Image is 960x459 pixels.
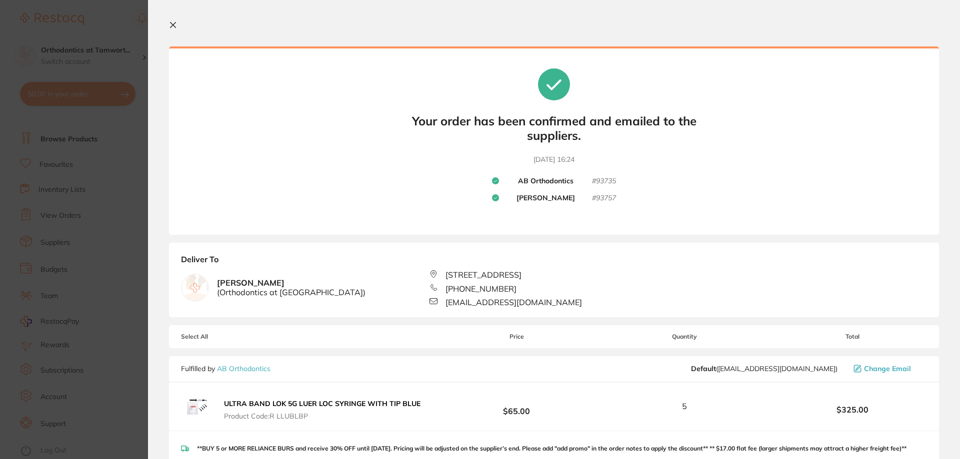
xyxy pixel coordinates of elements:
span: Quantity [591,333,778,340]
p: **BUY 5 or MORE RELIANCE BURS and receive 30% OFF until [DATE]. Pricing will be adjusted on the s... [197,445,906,452]
span: Product Code: R LLUBLBP [224,412,420,420]
span: Select All [181,333,281,340]
b: $325.00 [778,405,927,414]
b: [PERSON_NAME] [217,278,365,297]
p: Fulfilled by [181,365,270,373]
span: 5 [682,402,687,411]
b: $65.00 [442,397,591,416]
span: [PHONE_NUMBER] [445,284,516,293]
span: Change Email [864,365,911,373]
b: Your order has been confirmed and emailed to the suppliers. [404,114,704,143]
img: c2JtemRiOA [181,391,213,423]
span: [EMAIL_ADDRESS][DOMAIN_NAME] [445,298,582,307]
span: tahlia@ortho.com.au [691,365,837,373]
img: empty.jpg [181,274,208,301]
a: AB Orthodontics [217,364,270,373]
span: Total [778,333,927,340]
span: ( Orthodontics at [GEOGRAPHIC_DATA] ) [217,288,365,297]
small: # 93735 [592,177,616,186]
b: AB Orthodontics [518,177,573,186]
button: Change Email [850,364,927,373]
b: ULTRA BAND LOK 5G LUER LOC SYRINGE WITH TIP BLUE [224,399,420,408]
span: Price [442,333,591,340]
button: ULTRA BAND LOK 5G LUER LOC SYRINGE WITH TIP BLUE Product Code:R LLUBLBP [221,399,423,420]
span: [STREET_ADDRESS] [445,270,521,279]
b: Deliver To [181,255,927,270]
small: # 93757 [592,194,616,203]
b: Default [691,364,716,373]
b: [PERSON_NAME] [516,194,575,203]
